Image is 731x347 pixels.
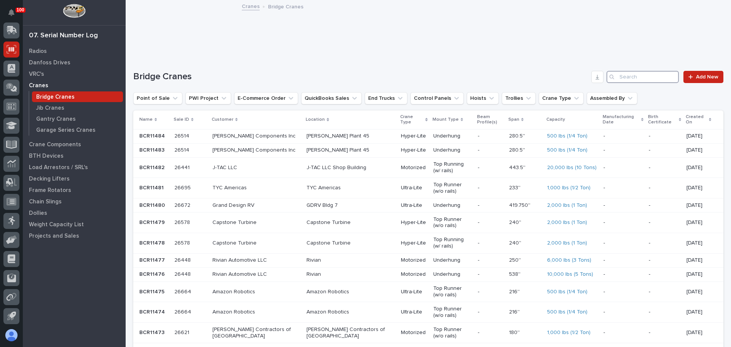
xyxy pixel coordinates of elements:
[547,257,591,264] a: 6,000 lbs (3 Tons)
[23,207,126,219] a: Dollies
[212,326,300,339] p: [PERSON_NAME] Contractors of [GEOGRAPHIC_DATA]
[174,307,193,315] p: 26664
[133,267,723,281] tr: BCR11476BCR11476 2644826448 Rivian Automotive LLCRivianMotorizedUnderhung-538''538'' 10,000 lbs (...
[29,59,70,66] p: Danfoss Drives
[133,233,723,253] tr: BCR11478BCR11478 2657826578 Capstone TurbineCapstone TurbineHyper-LiteTop Running (w/ rails)-240'...
[185,92,231,104] button: PWI Project
[139,270,166,278] p: BCR11476
[401,185,427,191] p: Ultra-Lite
[23,184,126,196] a: Frame Rotators
[23,45,126,57] a: Radios
[212,257,300,264] p: Rivian Automotive LLC
[212,133,300,139] p: [PERSON_NAME] Components Inc
[410,92,464,104] button: Control Panels
[3,5,19,21] button: Notifications
[648,113,677,127] p: Birth Certificate
[547,271,593,278] a: 10,000 lbs (5 Tons)
[29,141,81,148] p: Crane Components
[306,271,394,278] p: Rivian
[29,102,126,113] a: Jib Cranes
[478,289,503,295] p: -
[433,161,472,174] p: Top Running (w/ rails)
[174,218,192,226] p: 26578
[649,329,680,336] p: -
[696,74,718,80] span: Add New
[509,238,523,246] p: 240''
[509,131,527,139] p: 280.5''
[306,115,325,124] p: Location
[174,256,192,264] p: 26448
[29,71,44,78] p: VRC's
[433,326,472,339] p: Top Runner (w/o rails)
[29,164,88,171] p: Load Arrestors / SRL's
[478,202,503,209] p: -
[139,256,166,264] p: BCR11477
[29,210,47,217] p: Dollies
[401,202,427,209] p: Ultra-Lite
[587,92,637,104] button: Assembled By
[174,201,192,209] p: 26672
[649,240,680,246] p: -
[139,307,166,315] p: BCR11474
[306,219,394,226] p: Capstone Turbine
[306,165,394,171] p: J-TAC LLC Shop Building
[212,165,300,171] p: J-TAC LLC
[603,309,643,315] p: -
[603,219,643,226] p: -
[268,2,303,10] p: Bridge Cranes
[401,219,427,226] p: Hyper-Lite
[478,257,503,264] p: -
[509,163,527,171] p: 443.5''
[139,328,166,336] p: BCR11473
[133,198,723,213] tr: BCR11480BCR11480 2667226672 Grand Design RVGDRV Bldg 7Ultra-LiteUnderhung-419.750''419.750'' 2,00...
[29,153,64,160] p: BTH Devices
[502,92,536,104] button: Trollies
[547,165,597,171] a: 20,000 lbs (10 Tons)
[401,271,427,278] p: Motorized
[603,185,643,191] p: -
[36,94,75,101] p: Bridge Cranes
[306,326,394,339] p: [PERSON_NAME] Contractors of [GEOGRAPHIC_DATA]
[686,147,711,154] p: [DATE]
[174,328,191,336] p: 26621
[133,143,723,157] tr: BCR11483BCR11483 2651426514 [PERSON_NAME] Components Inc[PERSON_NAME] Plant 45Hyper-LiteUnderhung...
[242,2,260,10] a: Cranes
[649,219,680,226] p: -
[29,91,126,102] a: Bridge Cranes
[23,196,126,207] a: Chain Slings
[23,68,126,80] a: VRC's
[401,240,427,246] p: Hyper-Lite
[547,289,587,295] a: 500 lbs (1/4 Ton)
[478,147,503,154] p: -
[306,147,394,154] p: [PERSON_NAME] Plant 45
[23,219,126,230] a: Weight Capacity List
[212,309,300,315] p: Amazon Robotics
[29,32,98,40] div: 07. Serial Number Log
[234,92,298,104] button: E-Commerce Order
[212,115,233,124] p: Customer
[433,182,472,195] p: Top Runner (w/o rails)
[212,271,300,278] p: Rivian Automotive LLC
[29,48,47,55] p: Radios
[174,287,193,295] p: 26664
[139,218,166,226] p: BCR11479
[509,183,522,191] p: 233''
[63,4,85,18] img: Workspace Logo
[607,71,679,83] input: Search
[139,115,153,124] p: Name
[649,202,680,209] p: -
[478,271,503,278] p: -
[433,285,472,298] p: Top Runner (w/o rails)
[23,173,126,184] a: Decking Lifters
[29,176,70,182] p: Decking Lifters
[139,287,166,295] p: BCR11475
[174,270,192,278] p: 26448
[174,146,191,154] p: 26514
[649,257,680,264] p: -
[686,329,711,336] p: [DATE]
[433,271,472,278] p: Underhung
[139,146,166,154] p: BCR11483
[603,289,643,295] p: -
[23,80,126,91] a: Cranes
[133,213,723,233] tr: BCR11479BCR11479 2657826578 Capstone TurbineCapstone TurbineHyper-LiteTop Runner (w/o rails)-240'...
